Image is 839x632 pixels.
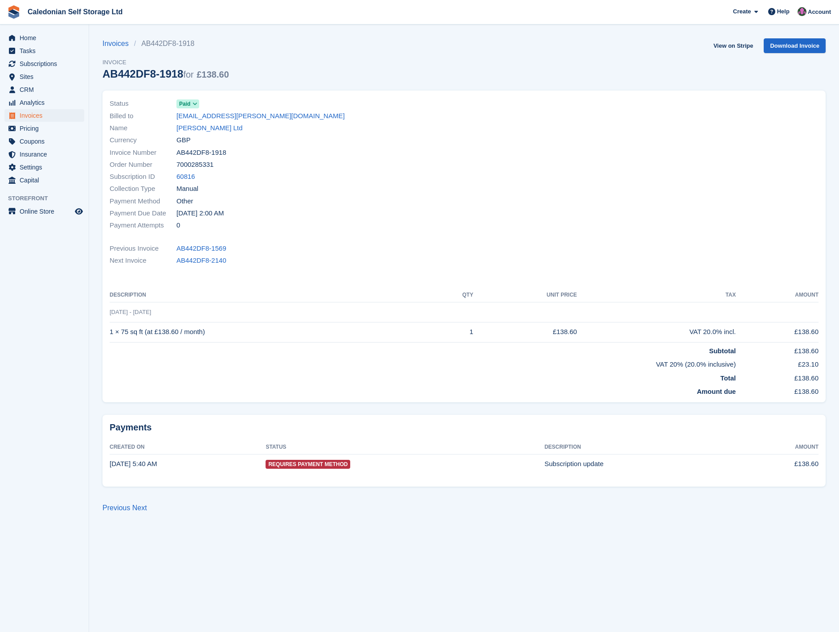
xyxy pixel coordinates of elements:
[110,309,151,315] span: [DATE] - [DATE]
[4,135,84,148] a: menu
[102,68,229,80] div: AB442DF8-1918
[176,99,199,109] a: Paid
[4,148,84,161] a: menu
[24,4,126,19] a: Caledonian Self Storage Ltd
[176,256,226,266] a: AB442DF8-2140
[110,256,176,266] span: Next Invoice
[176,148,226,158] span: AB442DF8-1918
[736,342,819,356] td: £138.60
[736,322,819,342] td: £138.60
[110,99,176,109] span: Status
[4,32,84,44] a: menu
[733,7,751,16] span: Create
[110,356,736,370] td: VAT 20% (20.0% inclusive)
[176,184,198,194] span: Manual
[764,38,826,53] a: Download Invoice
[4,161,84,173] a: menu
[266,460,350,469] span: Requires Payment Method
[20,109,73,122] span: Invoices
[4,96,84,109] a: menu
[110,208,176,219] span: Payment Due Date
[798,7,806,16] img: Lois Holling
[4,122,84,135] a: menu
[4,83,84,96] a: menu
[4,58,84,70] a: menu
[176,208,224,219] time: 2025-07-02 01:00:00 UTC
[739,454,819,474] td: £138.60
[176,135,191,145] span: GBP
[110,220,176,231] span: Payment Attempts
[110,322,436,342] td: 1 × 75 sq ft (at £138.60 / month)
[736,370,819,384] td: £138.60
[736,356,819,370] td: £23.10
[20,122,73,135] span: Pricing
[20,148,73,161] span: Insurance
[102,38,134,49] a: Invoices
[110,160,176,170] span: Order Number
[709,347,736,355] strong: Subtotal
[132,504,147,512] a: Next
[20,70,73,83] span: Sites
[20,205,73,218] span: Online Store
[110,460,157,467] time: 2025-07-01 04:40:38 UTC
[20,58,73,70] span: Subscriptions
[710,38,757,53] a: View on Stripe
[110,123,176,133] span: Name
[577,288,736,302] th: Tax
[110,184,176,194] span: Collection Type
[577,327,736,337] div: VAT 20.0% incl.
[176,160,213,170] span: 7000285331
[110,422,819,433] h2: Payments
[4,70,84,83] a: menu
[176,220,180,231] span: 0
[20,32,73,44] span: Home
[697,388,736,395] strong: Amount due
[176,196,193,207] span: Other
[739,440,819,454] th: Amount
[102,38,229,49] nav: breadcrumbs
[4,205,84,218] a: menu
[4,45,84,57] a: menu
[266,440,544,454] th: Status
[777,7,790,16] span: Help
[102,58,229,67] span: Invoice
[20,83,73,96] span: CRM
[110,111,176,121] span: Billed to
[176,123,242,133] a: [PERSON_NAME] Ltd
[176,244,226,254] a: AB442DF8-1569
[20,96,73,109] span: Analytics
[110,196,176,207] span: Payment Method
[8,194,89,203] span: Storefront
[74,206,84,217] a: Preview store
[20,45,73,57] span: Tasks
[436,322,473,342] td: 1
[4,174,84,186] a: menu
[736,383,819,397] td: £138.60
[179,100,190,108] span: Paid
[20,174,73,186] span: Capital
[473,288,577,302] th: Unit Price
[110,148,176,158] span: Invoice Number
[544,454,739,474] td: Subscription update
[110,440,266,454] th: Created On
[808,8,831,17] span: Account
[4,109,84,122] a: menu
[473,322,577,342] td: £138.60
[196,70,229,79] span: £138.60
[544,440,739,454] th: Description
[736,288,819,302] th: Amount
[176,172,195,182] a: 60816
[20,161,73,173] span: Settings
[110,172,176,182] span: Subscription ID
[110,288,436,302] th: Description
[436,288,473,302] th: QTY
[102,504,130,512] a: Previous
[20,135,73,148] span: Coupons
[176,111,345,121] a: [EMAIL_ADDRESS][PERSON_NAME][DOMAIN_NAME]
[110,244,176,254] span: Previous Invoice
[110,135,176,145] span: Currency
[720,374,736,382] strong: Total
[7,5,20,19] img: stora-icon-8386f47178a22dfd0bd8f6a31ec36ba5ce8667c1dd55bd0f319d3a0aa187defe.svg
[183,70,193,79] span: for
